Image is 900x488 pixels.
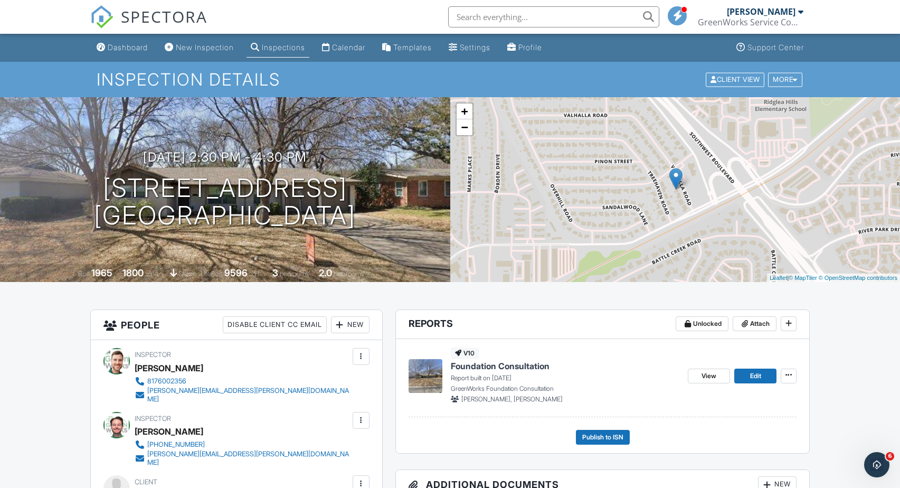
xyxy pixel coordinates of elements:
a: Templates [378,38,436,58]
div: Profile [518,43,542,52]
div: Settings [460,43,490,52]
a: Inspections [247,38,309,58]
iframe: Intercom live chat [864,452,889,477]
div: Inspections [262,43,305,52]
div: [PERSON_NAME] [135,360,203,376]
span: bathrooms [334,270,364,278]
span: SPECTORA [121,5,207,27]
a: Zoom out [457,119,472,135]
span: Client [135,478,157,486]
a: New Inspection [160,38,238,58]
a: 8176002356 [135,376,350,387]
div: [PERSON_NAME] [727,6,795,17]
div: 8176002356 [147,377,186,386]
span: sq.ft. [249,270,262,278]
div: [PHONE_NUMBER] [147,440,205,449]
span: Inspector [135,351,171,359]
a: Profile [503,38,546,58]
div: | [767,274,900,283]
a: [PERSON_NAME][EMAIL_ADDRESS][PERSON_NAME][DOMAIN_NAME] [135,387,350,403]
div: 3 [272,267,278,278]
span: bedrooms [280,270,309,278]
span: Inspector [135,415,171,423]
h1: [STREET_ADDRESS] [GEOGRAPHIC_DATA] [94,174,356,230]
a: SPECTORA [90,14,207,36]
img: The Best Home Inspection Software - Spectora [90,5,113,29]
div: Disable Client CC Email [223,316,327,333]
span: 6 [886,452,894,461]
span: Built [78,270,90,278]
a: Dashboard [92,38,152,58]
div: 2.0 [319,267,332,278]
div: [PERSON_NAME][EMAIL_ADDRESS][PERSON_NAME][DOMAIN_NAME] [147,450,350,467]
div: Calendar [332,43,365,52]
div: New Inspection [176,43,234,52]
div: Templates [393,43,432,52]
div: New [331,316,370,333]
a: © OpenStreetMap contributors [819,275,897,281]
a: Settings [444,38,495,58]
div: Support Center [747,43,804,52]
a: Support Center [732,38,808,58]
span: slab [179,270,191,278]
h3: [DATE] 2:30 pm - 4:30 pm [143,150,307,164]
div: 9596 [224,267,248,278]
a: Leaflet [770,275,787,281]
div: [PERSON_NAME] [135,424,203,439]
h1: Inspection Details [97,70,803,89]
div: [PERSON_NAME][EMAIL_ADDRESS][PERSON_NAME][DOMAIN_NAME] [147,387,350,403]
a: Calendar [318,38,370,58]
div: More [768,72,802,87]
a: Zoom in [457,104,472,119]
div: Client View [706,72,764,87]
span: sq. ft. [145,270,160,278]
div: GreenWorks Service Company [698,17,803,27]
div: 1800 [122,267,144,278]
input: Search everything... [448,6,659,27]
a: [PHONE_NUMBER] [135,439,350,450]
div: 1965 [91,267,112,278]
a: [PERSON_NAME][EMAIL_ADDRESS][PERSON_NAME][DOMAIN_NAME] [135,450,350,467]
a: © MapTiler [789,275,817,281]
h3: People [91,310,382,340]
span: Lot Size [201,270,223,278]
div: Dashboard [108,43,148,52]
a: Client View [705,75,767,83]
